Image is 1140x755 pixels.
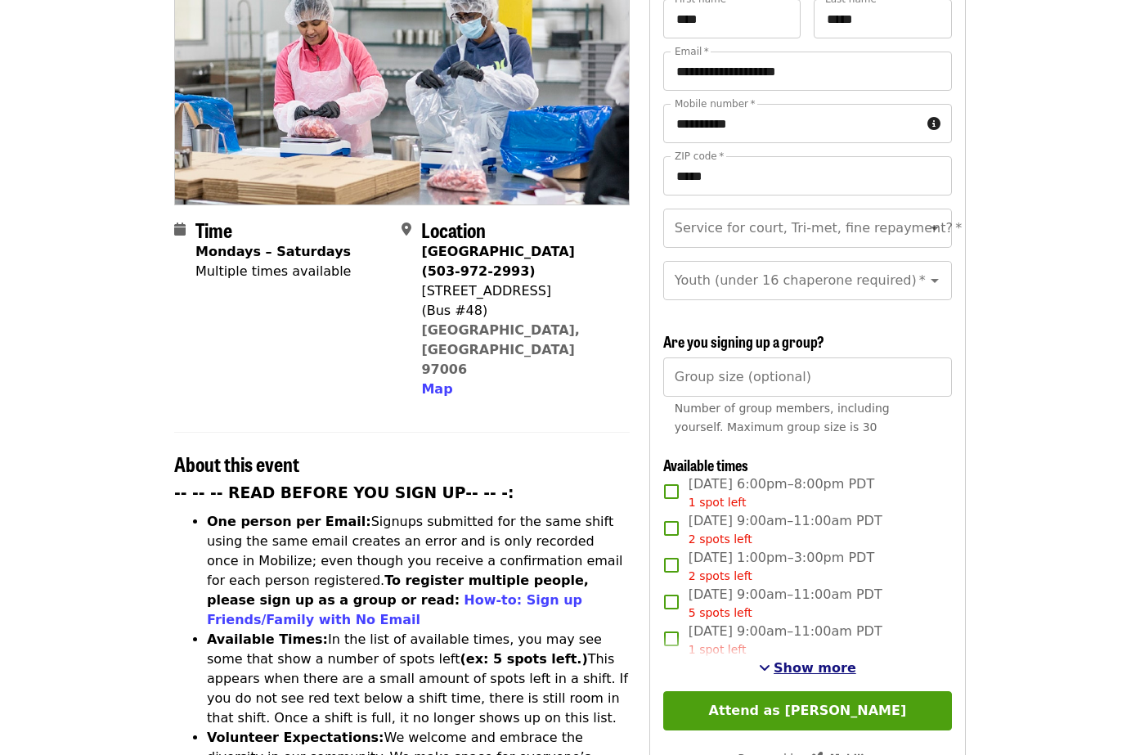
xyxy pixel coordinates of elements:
button: Map [421,380,452,399]
div: (Bus #48) [421,301,616,321]
input: Mobile number [663,104,921,143]
span: [DATE] 6:00pm–8:00pm PDT [689,474,874,511]
span: Location [421,215,486,244]
strong: To register multiple people, please sign up as a group or read: [207,573,589,608]
span: 1 spot left [689,643,747,656]
span: [DATE] 9:00am–11:00am PDT [689,585,882,622]
span: Map [421,381,452,397]
strong: Volunteer Expectations: [207,730,384,745]
strong: [GEOGRAPHIC_DATA] (503-972-2993) [421,244,574,279]
label: Mobile number [675,99,755,109]
button: Attend as [PERSON_NAME] [663,691,952,730]
label: Email [675,47,709,56]
strong: (ex: 5 spots left.) [460,651,587,667]
span: 5 spots left [689,606,752,619]
span: 2 spots left [689,533,752,546]
div: Multiple times available [195,262,351,281]
span: Available times [663,454,748,475]
span: [DATE] 9:00am–11:00am PDT [689,622,882,658]
strong: Mondays – Saturdays [195,244,351,259]
li: In the list of available times, you may see some that show a number of spots left This appears wh... [207,630,630,728]
button: Open [923,217,946,240]
a: [GEOGRAPHIC_DATA], [GEOGRAPHIC_DATA] 97006 [421,322,580,377]
i: circle-info icon [927,116,940,132]
span: [DATE] 1:00pm–3:00pm PDT [689,548,874,585]
span: Number of group members, including yourself. Maximum group size is 30 [675,402,890,434]
span: Time [195,215,232,244]
i: calendar icon [174,222,186,237]
input: ZIP code [663,156,952,195]
span: Show more [774,660,856,676]
li: Signups submitted for the same shift using the same email creates an error and is only recorded o... [207,512,630,630]
input: [object Object] [663,357,952,397]
strong: -- -- -- READ BEFORE YOU SIGN UP-- -- -: [174,484,514,501]
span: 2 spots left [689,569,752,582]
div: [STREET_ADDRESS] [421,281,616,301]
input: Email [663,52,952,91]
a: How-to: Sign up Friends/Family with No Email [207,592,582,627]
span: Are you signing up a group? [663,330,824,352]
i: map-marker-alt icon [402,222,411,237]
span: 1 spot left [689,496,747,509]
button: See more timeslots [759,658,856,678]
strong: One person per Email: [207,514,371,529]
span: About this event [174,449,299,478]
span: [DATE] 9:00am–11:00am PDT [689,511,882,548]
label: ZIP code [675,151,724,161]
strong: Available Times: [207,631,328,647]
button: Open [923,269,946,292]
